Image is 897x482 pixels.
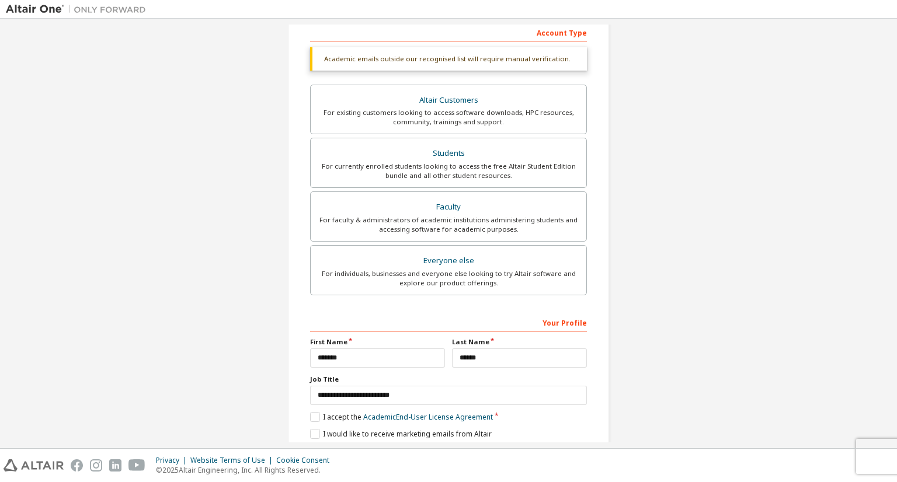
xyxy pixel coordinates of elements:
[310,47,587,71] div: Academic emails outside our recognised list will require manual verification.
[318,162,579,180] div: For currently enrolled students looking to access the free Altair Student Edition bundle and all ...
[4,459,64,471] img: altair_logo.svg
[318,215,579,234] div: For faculty & administrators of academic institutions administering students and accessing softwa...
[452,337,587,347] label: Last Name
[310,429,492,439] label: I would like to receive marketing emails from Altair
[71,459,83,471] img: facebook.svg
[310,412,493,422] label: I accept the
[318,199,579,215] div: Faculty
[128,459,145,471] img: youtube.svg
[90,459,102,471] img: instagram.svg
[318,92,579,109] div: Altair Customers
[190,456,276,465] div: Website Terms of Use
[156,465,336,475] p: © 2025 Altair Engineering, Inc. All Rights Reserved.
[310,313,587,331] div: Your Profile
[6,4,152,15] img: Altair One
[310,23,587,41] div: Account Type
[363,412,493,422] a: Academic End-User License Agreement
[318,108,579,127] div: For existing customers looking to access software downloads, HPC resources, community, trainings ...
[318,269,579,288] div: For individuals, businesses and everyone else looking to try Altair software and explore our prod...
[318,253,579,269] div: Everyone else
[310,337,445,347] label: First Name
[109,459,121,471] img: linkedin.svg
[310,375,587,384] label: Job Title
[276,456,336,465] div: Cookie Consent
[156,456,190,465] div: Privacy
[318,145,579,162] div: Students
